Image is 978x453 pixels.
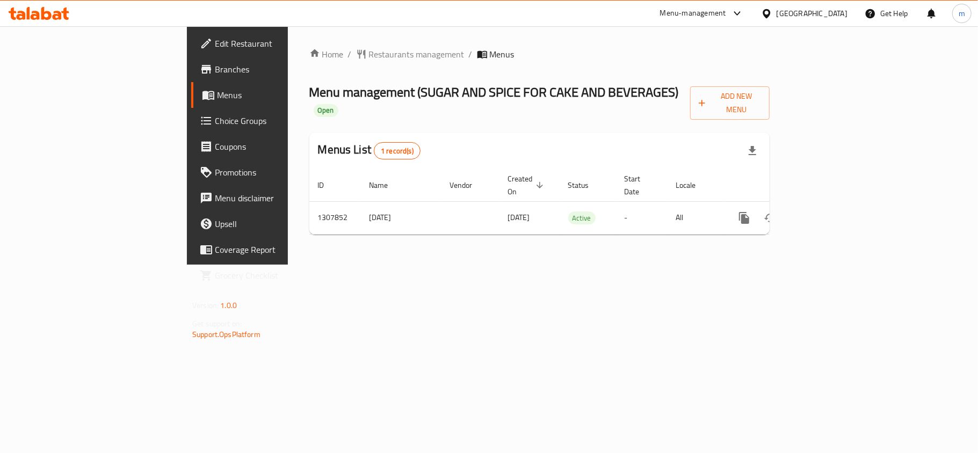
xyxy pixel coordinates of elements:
span: 1.0.0 [220,298,237,312]
span: Created On [508,172,547,198]
span: Name [370,179,402,192]
li: / [469,48,473,61]
a: Menu disclaimer [191,185,350,211]
span: Add New Menu [699,90,761,116]
span: Status [568,179,603,192]
a: Coverage Report [191,237,350,262]
span: Choice Groups [215,114,342,127]
span: Version: [192,298,219,312]
a: Menus [191,82,350,108]
div: Export file [740,138,765,164]
span: Menu management ( SUGAR AND SPICE FOR CAKE AND BEVERAGES ) [309,80,679,104]
span: Active [568,212,596,224]
td: - [616,201,668,234]
span: Menus [217,89,342,101]
a: Coupons [191,134,350,159]
a: Edit Restaurant [191,31,350,56]
span: Menus [490,48,515,61]
h2: Menus List [318,142,421,159]
span: Upsell [215,217,342,230]
span: ID [318,179,338,192]
span: 1 record(s) [374,146,420,156]
div: Menu-management [660,7,726,20]
a: Grocery Checklist [191,262,350,288]
span: Branches [215,63,342,76]
a: Support.OpsPlatform [192,327,260,341]
td: [DATE] [361,201,441,234]
a: Restaurants management [356,48,465,61]
span: Coverage Report [215,243,342,256]
th: Actions [723,169,843,202]
span: Locale [676,179,710,192]
button: Add New Menu [690,86,770,120]
button: Change Status [757,205,783,231]
div: Total records count [374,142,421,159]
td: All [668,201,723,234]
a: Upsell [191,211,350,237]
span: Restaurants management [369,48,465,61]
table: enhanced table [309,169,843,235]
span: m [959,8,965,19]
button: more [731,205,757,231]
span: Promotions [215,166,342,179]
span: Edit Restaurant [215,37,342,50]
nav: breadcrumb [309,48,770,61]
span: Menu disclaimer [215,192,342,204]
div: [GEOGRAPHIC_DATA] [777,8,847,19]
a: Branches [191,56,350,82]
span: Coupons [215,140,342,153]
span: Start Date [625,172,655,198]
span: Grocery Checklist [215,269,342,282]
span: Get support on: [192,317,242,331]
span: Vendor [450,179,487,192]
span: [DATE] [508,210,530,224]
a: Choice Groups [191,108,350,134]
a: Promotions [191,159,350,185]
